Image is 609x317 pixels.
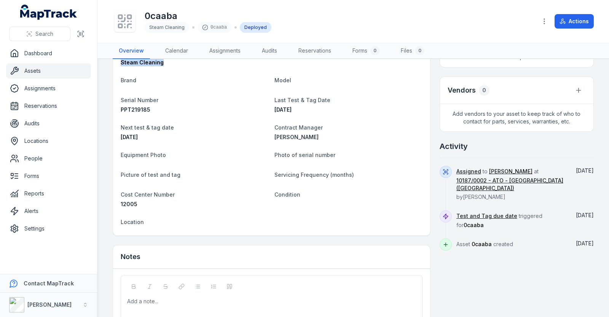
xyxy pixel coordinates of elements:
a: Assignments [6,81,91,96]
h1: 0caaba [145,10,271,22]
h3: Vendors [448,85,476,96]
span: Equipment Photo [121,152,166,158]
span: [DATE] [576,167,594,174]
a: Assets [6,63,91,78]
span: Steam Cleaning [121,59,164,66]
span: Last Test & Tag Date [274,97,330,103]
a: Calendar [159,43,194,59]
div: 0 [479,85,489,96]
span: [DATE] [576,212,594,218]
span: Search [35,30,53,38]
a: People [6,151,91,166]
span: Location [121,219,144,225]
a: Reservations [6,98,91,114]
a: 10187/0002 - ATO - [GEOGRAPHIC_DATA] ([GEOGRAPHIC_DATA]) [456,177,565,192]
div: Deployed [240,22,271,33]
span: Asset created [456,241,513,247]
time: 12/3/2024, 1:00:00 AM [121,134,138,140]
a: Audits [6,116,91,131]
a: Assigned [456,168,481,175]
span: Photo of serial number [274,152,335,158]
a: Overview [113,43,150,59]
a: Alerts [6,203,91,219]
span: Serial Number [121,97,158,103]
h3: Notes [121,251,140,262]
span: Servicing Frequency (months) [274,171,354,178]
a: Assignments [203,43,247,59]
a: Reservations [292,43,337,59]
button: Actions [555,14,594,29]
span: Add vendors to your asset to keep track of who to contact for parts, services, warranties, etc. [440,104,593,131]
a: [PERSON_NAME] [274,133,422,141]
a: Audits [256,43,283,59]
div: 0caaba [198,22,231,33]
time: 8/14/2025, 3:24:20 PM [576,167,594,174]
span: [DATE] [121,134,138,140]
a: Forms [6,168,91,184]
span: 0caaba [472,241,492,247]
a: Settings [6,221,91,236]
h2: Activity [440,141,468,152]
strong: [PERSON_NAME] [27,301,72,308]
span: Picture of test and tag [121,171,180,178]
button: Search [9,27,70,41]
span: Model [274,77,291,83]
span: Cost Center Number [121,191,175,198]
a: Reports [6,186,91,201]
span: [DATE] [576,240,594,247]
span: to at by [PERSON_NAME] [456,168,565,200]
span: triggered for [456,213,542,228]
a: Forms0 [346,43,386,59]
a: Dashboard [6,46,91,61]
span: Contract Manager [274,124,323,131]
strong: Contact MapTrack [24,280,74,287]
a: [PERSON_NAME] [489,168,532,175]
time: 11/1/2024, 6:10:54 PM [576,240,594,247]
a: Locations [6,133,91,149]
span: [DATE] [274,106,292,113]
span: Brand [121,77,136,83]
span: Condition [274,191,300,198]
time: 3/6/2025, 11:30:00 AM [576,212,594,218]
span: Steam Cleaning [149,24,185,30]
a: Test and Tag due date [456,212,517,220]
div: 0 [370,46,379,55]
div: 0 [415,46,424,55]
a: Files0 [395,43,430,59]
a: MapTrack [20,5,77,20]
span: PPT219185 [121,106,150,113]
time: 6/3/2024, 12:00:00 AM [274,106,292,113]
span: 12005 [121,201,137,207]
span: 0caaba [464,222,484,228]
span: Next test & tag date [121,124,174,131]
